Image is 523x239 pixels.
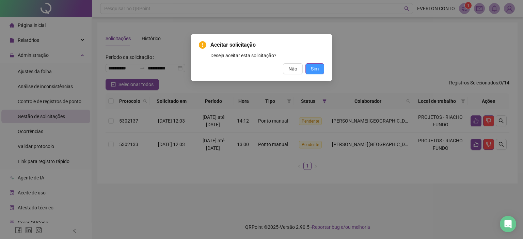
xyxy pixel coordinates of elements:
[199,41,206,49] span: exclamation-circle
[305,63,324,74] button: Sim
[210,41,324,49] span: Aceitar solicitação
[500,216,516,232] div: Open Intercom Messenger
[311,65,319,73] span: Sim
[283,63,303,74] button: Não
[288,65,297,73] span: Não
[210,52,324,59] div: Deseja aceitar esta solicitação?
